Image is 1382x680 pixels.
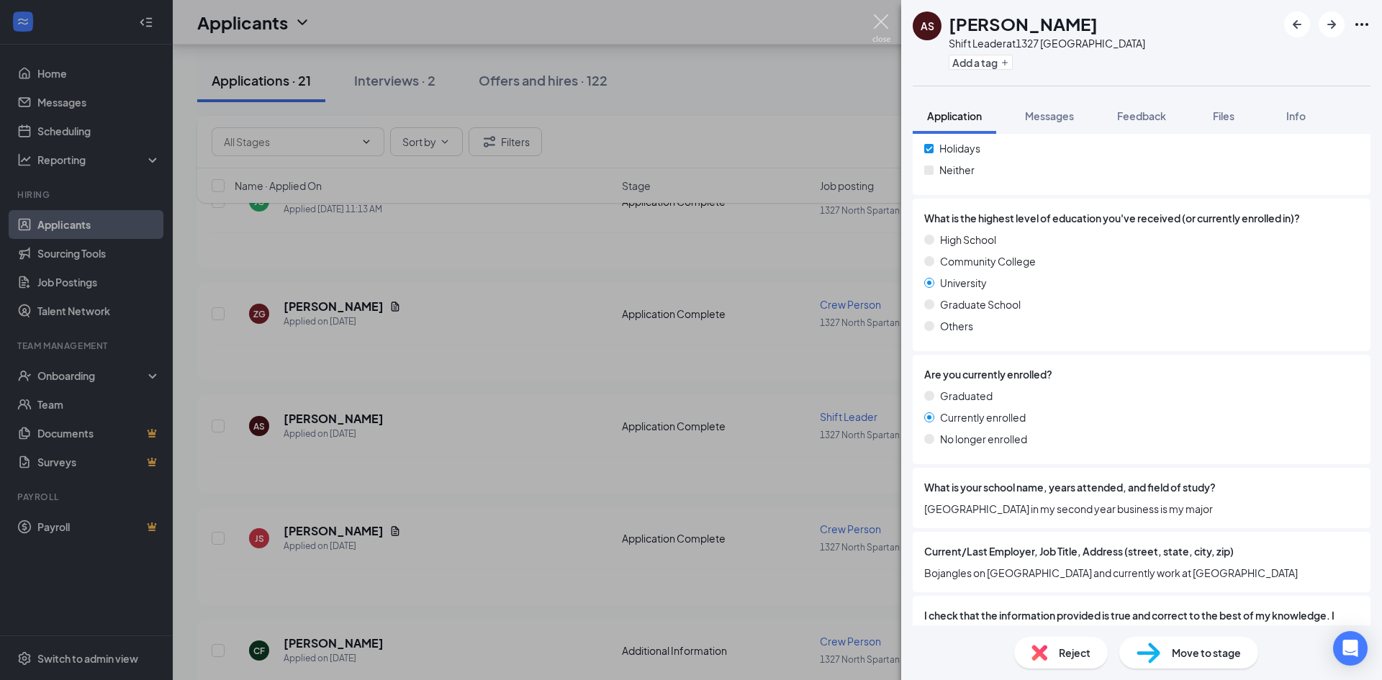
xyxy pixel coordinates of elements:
span: Bojangles on [GEOGRAPHIC_DATA] and currently work at [GEOGRAPHIC_DATA] [924,565,1359,581]
span: What is the highest level of education you've received (or currently enrolled in)? [924,210,1300,226]
span: Are you currently enrolled? [924,366,1052,382]
svg: Plus [1001,58,1009,67]
span: Neither [939,162,975,178]
span: Application [927,109,982,122]
span: Community College [940,253,1036,269]
svg: ArrowLeftNew [1288,16,1306,33]
button: ArrowRight [1319,12,1345,37]
span: Files [1213,109,1234,122]
svg: Ellipses [1353,16,1370,33]
span: Move to stage [1172,645,1241,661]
span: I check that the information provided is true and correct to the best of my knowledge. I understa... [924,607,1359,655]
span: No longer enrolled [940,431,1027,447]
span: Current/Last Employer, Job Title, Address (street, state, city, zip) [924,543,1234,559]
span: Info [1286,109,1306,122]
button: PlusAdd a tag [949,55,1013,70]
svg: ArrowRight [1323,16,1340,33]
span: Currently enrolled [940,409,1026,425]
button: ArrowLeftNew [1284,12,1310,37]
div: Shift Leader at 1327 [GEOGRAPHIC_DATA] [949,36,1145,50]
span: What is your school name, years attended, and field of study? [924,479,1216,495]
span: Holidays [939,140,980,156]
span: Graduate School [940,296,1021,312]
span: Reject [1059,645,1090,661]
span: Others [940,318,973,334]
div: AS [921,19,934,33]
span: Messages [1025,109,1074,122]
span: University [940,275,987,291]
span: Graduated [940,388,993,404]
span: Feedback [1117,109,1166,122]
span: High School [940,232,996,248]
h1: [PERSON_NAME] [949,12,1098,36]
div: Open Intercom Messenger [1333,631,1368,666]
span: [GEOGRAPHIC_DATA] in my second year business is my major [924,501,1359,517]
